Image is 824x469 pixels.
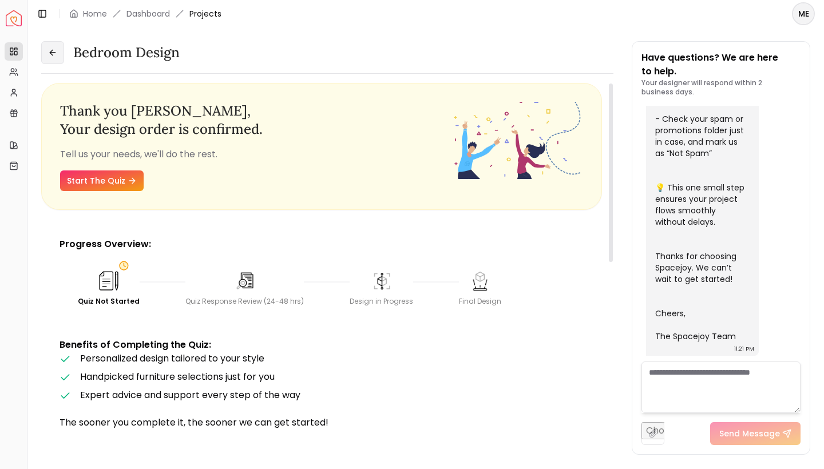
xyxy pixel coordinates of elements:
div: 11:21 PM [734,343,754,355]
img: Final Design [469,269,492,292]
img: Spacejoy Logo [6,10,22,26]
span: Handpicked furniture selections just for you [80,370,275,383]
p: Tell us your needs, we'll do the rest. [60,148,453,161]
div: Final Design [459,297,501,306]
span: Personalized design tailored to your style [80,352,264,365]
img: Quiz Not Started [96,268,121,293]
button: ME [792,2,815,25]
h3: Thank you , Your design order is confirmed. [60,102,453,138]
img: Fun quiz start - image [453,102,584,179]
div: Quiz Not Started [78,297,140,306]
p: Have questions? We are here to help. [641,51,801,78]
span: [PERSON_NAME] [131,102,247,120]
a: Start The Quiz [60,170,144,191]
h3: Bedroom design [73,43,180,62]
p: Progress Overview: [60,237,584,251]
span: ME [793,3,814,24]
span: Expert advice and support every step of the way [80,388,300,402]
span: Projects [189,8,221,19]
a: Dashboard [126,8,170,19]
p: Benefits of Completing the Quiz: [60,338,584,352]
a: Home [83,8,107,19]
img: Quiz Response Review (24-48 hrs) [233,269,256,292]
div: Design in Progress [350,297,413,306]
p: Your designer will respond within 2 business days. [641,78,801,97]
img: Design in Progress [370,269,393,292]
a: Spacejoy [6,10,22,26]
div: Quiz Response Review (24-48 hrs) [185,297,304,306]
p: The sooner you complete it, the sooner we can get started! [60,416,584,430]
nav: breadcrumb [69,8,221,19]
